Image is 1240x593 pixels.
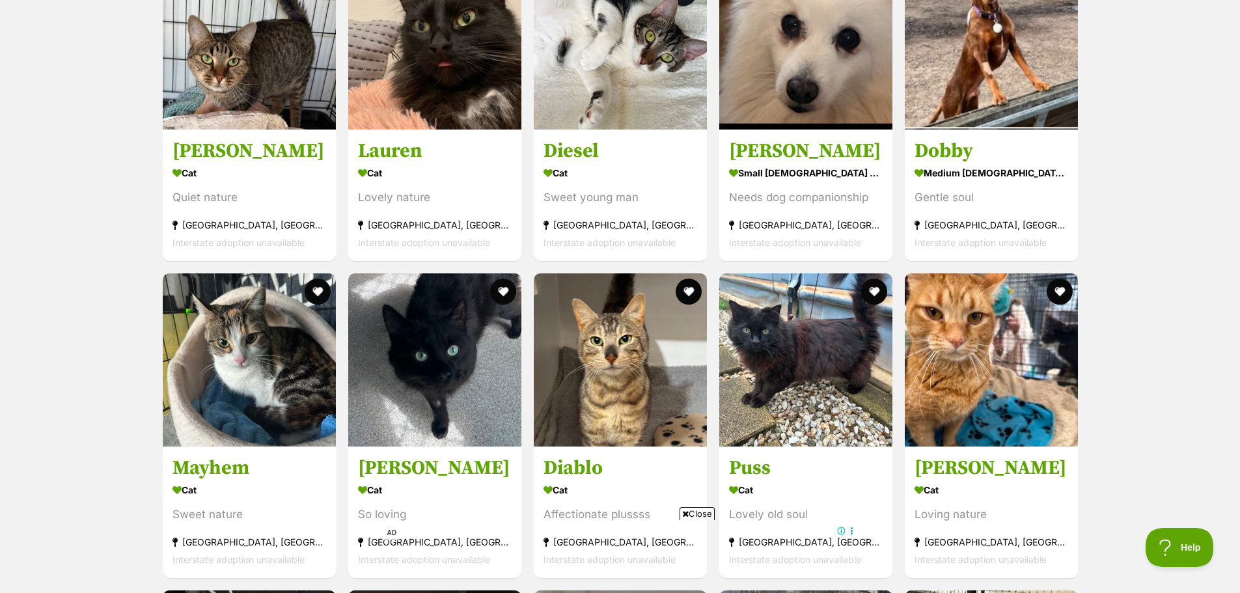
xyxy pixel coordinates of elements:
h3: Puss [729,456,883,480]
span: Interstate adoption unavailable [544,237,676,248]
a: Dobby medium [DEMOGRAPHIC_DATA] Dog Gentle soul [GEOGRAPHIC_DATA], [GEOGRAPHIC_DATA] Interstate a... [905,129,1078,261]
h3: [PERSON_NAME] [915,456,1068,480]
span: Interstate adoption unavailable [358,554,490,565]
button: favourite [305,279,331,305]
div: [GEOGRAPHIC_DATA], [GEOGRAPHIC_DATA] [358,216,512,234]
a: Mayhem Cat Sweet nature [GEOGRAPHIC_DATA], [GEOGRAPHIC_DATA] Interstate adoption unavailable favo... [163,446,336,578]
div: [GEOGRAPHIC_DATA], [GEOGRAPHIC_DATA] [172,533,326,551]
div: Affectionate plussss [544,506,697,523]
div: Cat [544,480,697,499]
h3: Diablo [544,456,697,480]
div: So loving [358,506,512,523]
div: Cat [729,480,883,499]
div: [GEOGRAPHIC_DATA], [GEOGRAPHIC_DATA] [729,533,883,551]
div: Gentle soul [915,189,1068,206]
div: Needs dog companionship [729,189,883,206]
div: Cat [358,163,512,182]
span: Interstate adoption unavailable [172,237,305,248]
iframe: Help Scout Beacon - Open [1146,528,1214,567]
a: Diesel Cat Sweet young man [GEOGRAPHIC_DATA], [GEOGRAPHIC_DATA] Interstate adoption unavailable f... [534,129,707,261]
img: Ethel [905,273,1078,447]
span: Interstate adoption unavailable [915,237,1047,248]
h3: [PERSON_NAME] [729,139,883,163]
div: Quiet nature [172,189,326,206]
div: Cat [544,163,697,182]
div: Cat [172,163,326,182]
h3: [PERSON_NAME] [172,139,326,163]
div: Loving nature [915,506,1068,523]
span: Interstate adoption unavailable [915,554,1047,565]
div: [GEOGRAPHIC_DATA], [GEOGRAPHIC_DATA] [358,533,512,551]
a: Lauren Cat Lovely nature [GEOGRAPHIC_DATA], [GEOGRAPHIC_DATA] Interstate adoption unavailable fav... [348,129,521,261]
div: Lovely nature [358,189,512,206]
a: Puss Cat Lovely old soul [GEOGRAPHIC_DATA], [GEOGRAPHIC_DATA] Interstate adoption unavailable fav... [719,446,892,578]
span: AD [383,525,400,540]
a: [PERSON_NAME] small [DEMOGRAPHIC_DATA] Dog Needs dog companionship [GEOGRAPHIC_DATA], [GEOGRAPHIC... [719,129,892,261]
span: Interstate adoption unavailable [358,237,490,248]
a: [PERSON_NAME] Cat Loving nature [GEOGRAPHIC_DATA], [GEOGRAPHIC_DATA] Interstate adoption unavaila... [905,446,1078,578]
a: [PERSON_NAME] Cat So loving [GEOGRAPHIC_DATA], [GEOGRAPHIC_DATA] Interstate adoption unavailable ... [348,446,521,578]
div: [GEOGRAPHIC_DATA], [GEOGRAPHIC_DATA] [172,216,326,234]
img: Fabian [348,273,521,447]
img: Mayhem [163,273,336,447]
div: small [DEMOGRAPHIC_DATA] Dog [729,163,883,182]
div: Cat [172,480,326,499]
div: Sweet young man [544,189,697,206]
div: [GEOGRAPHIC_DATA], [GEOGRAPHIC_DATA] [544,216,697,234]
button: favourite [861,279,887,305]
button: favourite [676,279,702,305]
div: medium [DEMOGRAPHIC_DATA] Dog [915,163,1068,182]
button: favourite [490,279,516,305]
span: Interstate adoption unavailable [729,554,861,565]
div: Cat [358,480,512,499]
h3: Diesel [544,139,697,163]
span: Close [680,507,715,520]
div: [GEOGRAPHIC_DATA], [GEOGRAPHIC_DATA] [729,216,883,234]
button: favourite [1047,279,1073,305]
h3: Mayhem [172,456,326,480]
div: [GEOGRAPHIC_DATA], [GEOGRAPHIC_DATA] [915,216,1068,234]
h3: Lauren [358,139,512,163]
a: Diablo Cat Affectionate plussss [GEOGRAPHIC_DATA], [GEOGRAPHIC_DATA] Interstate adoption unavaila... [534,446,707,578]
a: [PERSON_NAME] Cat Quiet nature [GEOGRAPHIC_DATA], [GEOGRAPHIC_DATA] Interstate adoption unavailab... [163,129,336,261]
img: Diablo [534,273,707,447]
h3: Dobby [915,139,1068,163]
div: Sweet nature [172,506,326,523]
div: Lovely old soul [729,506,883,523]
h3: [PERSON_NAME] [358,456,512,480]
img: Puss [719,273,892,447]
span: Interstate adoption unavailable [172,554,305,565]
div: Cat [915,480,1068,499]
div: [GEOGRAPHIC_DATA], [GEOGRAPHIC_DATA] [915,533,1068,551]
span: Interstate adoption unavailable [729,237,861,248]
